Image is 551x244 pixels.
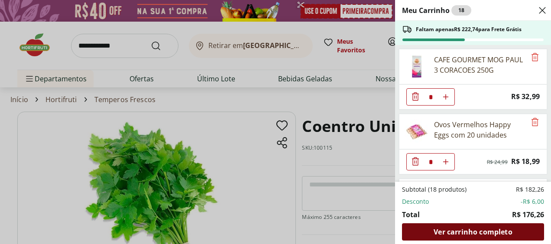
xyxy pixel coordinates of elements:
span: Ver carrinho completo [434,228,512,235]
span: R$ 32,99 [511,91,540,103]
span: Total [402,209,420,220]
span: Subtotal (18 produtos) [402,185,467,194]
span: R$ 24,99 [487,159,508,166]
span: R$ 182,26 [516,185,544,194]
button: Remove [530,52,540,63]
span: Faltam apenas R$ 222,74 para Frete Grátis [416,26,522,33]
a: Ver carrinho completo [402,223,544,241]
div: 18 [451,5,471,16]
img: Ovos Vermelhos Happy Eggs com 20 unidades [405,119,429,144]
button: Aumentar Quantidade [437,153,454,170]
input: Quantidade Atual [424,154,437,170]
button: Diminuir Quantidade [407,88,424,106]
span: R$ 18,99 [511,156,540,167]
h2: Meu Carrinho [402,5,471,16]
input: Quantidade Atual [424,89,437,105]
span: R$ 176,26 [512,209,544,220]
div: Ovos Vermelhos Happy Eggs com 20 unidades [434,119,526,140]
button: Aumentar Quantidade [437,88,454,106]
div: CAFE GOURMET MOG PAUL 3 CORACOES 250G [434,55,526,75]
span: -R$ 6,00 [521,197,544,206]
button: Remove [530,117,540,128]
button: Diminuir Quantidade [407,153,424,170]
img: Principal [405,55,429,79]
span: Desconto [402,197,429,206]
